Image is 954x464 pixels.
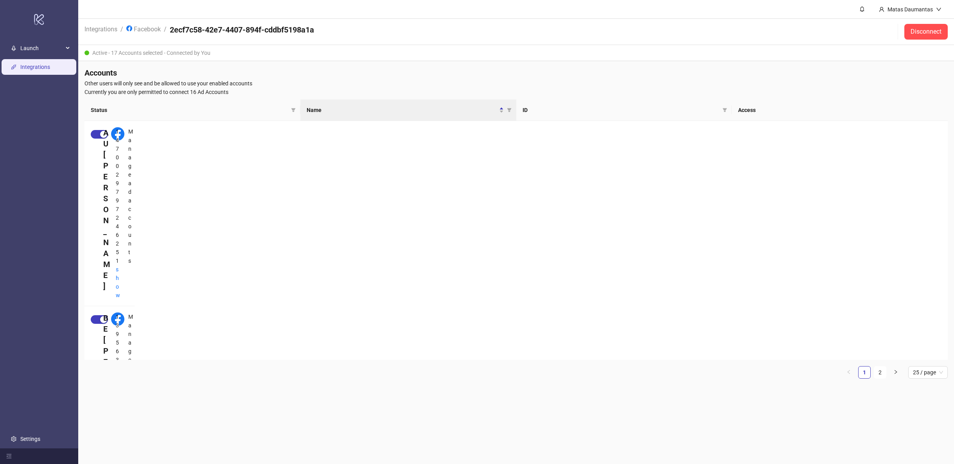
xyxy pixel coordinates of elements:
[20,64,50,70] a: Integrations
[911,28,941,35] span: Disconnect
[291,108,296,112] span: filter
[164,24,167,39] li: /
[859,6,865,12] span: bell
[307,106,498,114] span: Name
[879,7,884,12] span: user
[116,266,120,298] a: show
[505,104,513,116] span: filter
[874,366,886,379] li: 2
[846,370,851,374] span: left
[91,106,288,114] span: Status
[170,24,314,35] h4: 2ecf7c58-42e7-4407-894f-cddbf5198a1a
[884,5,936,14] div: Matas Daumantas
[843,366,855,379] button: left
[125,24,162,33] a: Facebook
[732,99,948,121] th: Access
[904,24,948,40] button: Disconnect
[6,453,12,459] span: menu-fold
[523,106,720,114] span: ID
[893,370,898,374] span: right
[722,108,727,112] span: filter
[936,7,941,12] span: down
[874,367,886,378] a: 2
[859,367,870,378] a: 1
[11,45,16,51] span: rocket
[20,436,40,442] a: Settings
[889,366,902,379] li: Next Page
[300,99,516,121] th: Name
[908,366,948,379] div: Page Size
[120,24,123,39] li: /
[84,88,948,96] span: Currently you are only permitted to connect 16 Ad Accounts
[84,79,948,88] span: Other users will only see and be allowed to use your enabled accounts
[84,67,948,78] h4: Accounts
[913,367,943,378] span: 25 / page
[721,104,729,116] span: filter
[289,104,297,116] span: filter
[843,366,855,379] li: Previous Page
[889,366,902,379] button: right
[78,45,954,61] div: Active - 17 Accounts selected - Connected by You
[83,24,119,33] a: Integrations
[20,40,63,56] span: Launch
[507,108,512,112] span: filter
